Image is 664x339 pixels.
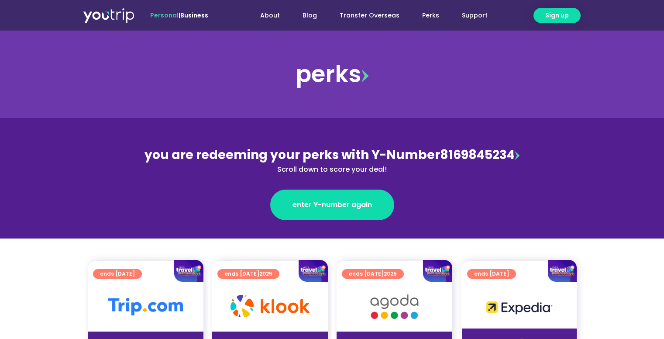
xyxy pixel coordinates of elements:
nav: Menu [232,7,499,24]
a: enter Y-number again [270,190,394,220]
div: Scroll down to score your deal! [143,164,522,175]
span: Sign up [545,11,569,20]
a: Business [180,11,208,20]
a: Sign up [533,8,581,23]
span: | [150,11,208,20]
span: you are redeeming your perks with Y-Number [144,146,440,163]
a: Perks [411,7,451,24]
a: Transfer Overseas [328,7,411,24]
span: enter Y-number again [292,200,372,210]
span: Personal [150,11,179,20]
a: Blog [291,7,328,24]
div: 8169845234 [143,146,522,175]
a: About [249,7,291,24]
a: Support [451,7,499,24]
